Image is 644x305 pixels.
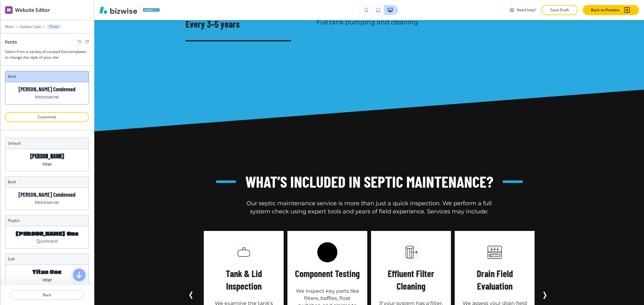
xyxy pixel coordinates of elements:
[5,112,89,122] button: Customize
[42,161,52,167] p: Inter
[5,215,89,249] div: playful[PERSON_NAME] OneQuicksand
[541,5,578,15] button: Save Draft
[8,74,86,79] h3: bold
[99,6,137,14] img: Bizwise Logo
[8,141,86,146] h3: default
[16,230,78,237] p: [PERSON_NAME] One
[5,138,89,171] div: default[PERSON_NAME]Inter
[35,199,59,206] p: Montserrat
[19,191,75,198] p: [PERSON_NAME] Condensed
[143,8,160,12] img: Your Logo
[583,5,639,15] button: Back to Preview
[5,6,13,14] img: editor icon
[517,7,536,13] h3: Need help?
[317,242,337,262] img: Component Testing
[210,267,277,292] h5: Tank & Lid Inspection
[591,7,619,13] p: Back to Preview
[36,238,58,244] p: Quicksand
[5,39,17,45] h2: Fonts
[11,292,83,298] p: Back
[549,7,569,13] p: Save Draft
[5,254,89,287] div: softTitan OneInter
[19,24,41,29] button: Update Style
[245,171,493,192] h3: What’s Included in Septic Maintenance?
[485,242,505,262] img: Drain Field Evaluation
[10,290,84,300] button: Back
[32,269,62,275] p: Titan One
[5,24,14,29] button: Main
[8,218,86,223] h3: playful
[13,114,81,120] p: Customize
[186,18,291,30] h3: Every 3–5 years
[234,242,254,262] img: Tank & Lid Inspection
[247,200,492,216] p: Our septic maintenance service is more than just a quick inspection. We perform a full system che...
[8,256,86,262] h3: soft
[186,288,199,302] button: Previous Slide
[461,267,528,292] h5: Drain Field Evaluation
[42,276,52,283] p: Inter
[377,267,445,292] h5: Effluent Filter Cleaning
[46,24,62,29] button: Fonts
[5,176,89,210] div: bold[PERSON_NAME] CondensedMontserrat
[401,242,421,262] img: Effluent Filter Cleaning
[5,49,89,60] h3: Select from a variety of curated font templates to change the style of your site
[15,6,50,14] h2: Website Editor
[30,153,64,159] p: [PERSON_NAME]
[316,18,553,27] h6: Full tank pumping and cleaning
[295,267,360,280] h5: Component Testing
[539,288,553,302] button: Next Slide
[19,86,75,93] p: [PERSON_NAME] Condensed
[35,94,59,100] p: Montserrat
[49,24,59,29] p: Fonts
[8,179,86,185] h3: bold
